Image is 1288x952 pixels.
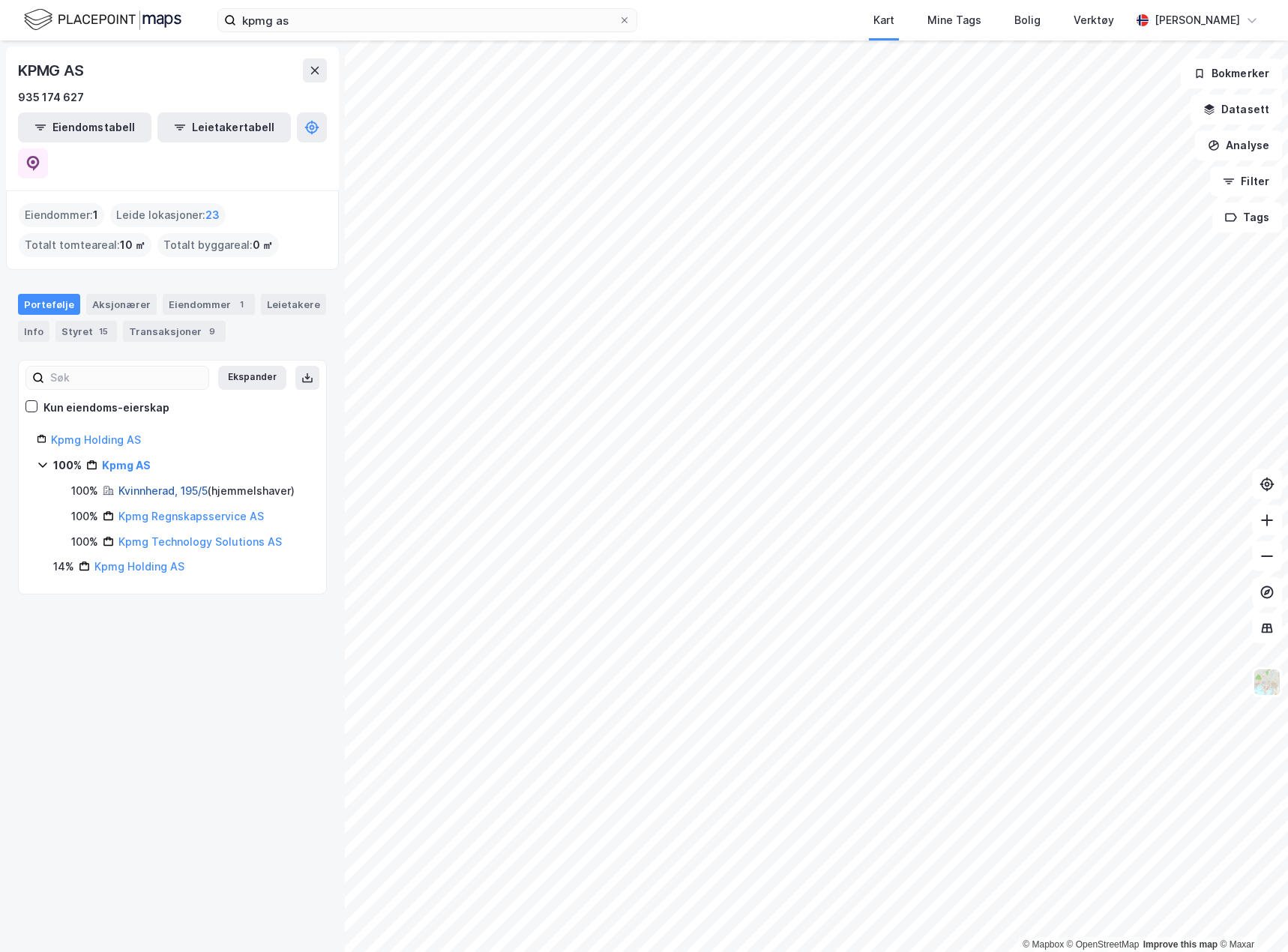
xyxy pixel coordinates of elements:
[1074,11,1114,29] div: Verktøy
[53,457,82,475] div: 100%
[261,294,326,315] div: Leietakere
[1155,11,1240,29] div: [PERSON_NAME]
[157,112,291,142] button: Leietakertabell
[24,7,181,33] img: logo.f888ab2527a4732fd821a326f86c7f29.svg
[51,433,141,446] a: Kpmg Holding AS
[873,11,894,29] div: Kart
[18,58,87,82] div: KPMG AS
[43,399,169,417] div: Kun eiendoms-eierskap
[71,533,98,551] div: 100%
[93,206,98,224] span: 1
[123,321,226,342] div: Transaksjoner
[1212,202,1282,232] button: Tags
[1210,166,1282,196] button: Filter
[18,88,84,106] div: 935 174 627
[118,484,208,497] a: Kvinnherad, 195/5
[157,233,279,257] div: Totalt byggareal :
[71,507,98,525] div: 100%
[19,203,104,227] div: Eiendommer :
[86,294,157,315] div: Aksjonærer
[218,366,286,390] button: Ekspander
[1253,668,1281,696] img: Z
[1213,880,1288,952] div: Kontrollprogram for chat
[1213,880,1288,952] iframe: Chat Widget
[163,294,255,315] div: Eiendommer
[118,510,264,522] a: Kpmg Regnskapsservice AS
[927,11,981,29] div: Mine Tags
[1191,94,1282,124] button: Datasett
[236,9,619,31] input: Søk på adresse, matrikkel, gårdeiere, leietakere eller personer
[44,367,208,389] input: Søk
[18,294,80,315] div: Portefølje
[110,203,226,227] div: Leide lokasjoner :
[71,482,98,500] div: 100%
[19,233,151,257] div: Totalt tomteareal :
[18,321,49,342] div: Info
[118,482,295,500] div: ( hjemmelshaver )
[118,535,282,548] a: Kpmg Technology Solutions AS
[253,236,273,254] span: 0 ㎡
[53,558,74,576] div: 14%
[205,206,220,224] span: 23
[1023,939,1064,950] a: Mapbox
[234,297,249,312] div: 1
[1067,939,1140,950] a: OpenStreetMap
[1143,939,1218,950] a: Improve this map
[1195,130,1282,160] button: Analyse
[55,321,117,342] div: Styret
[120,236,145,254] span: 10 ㎡
[18,112,151,142] button: Eiendomstabell
[102,459,151,472] a: Kpmg AS
[1181,58,1282,88] button: Bokmerker
[96,324,111,339] div: 15
[94,560,184,573] a: Kpmg Holding AS
[205,324,220,339] div: 9
[1014,11,1041,29] div: Bolig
